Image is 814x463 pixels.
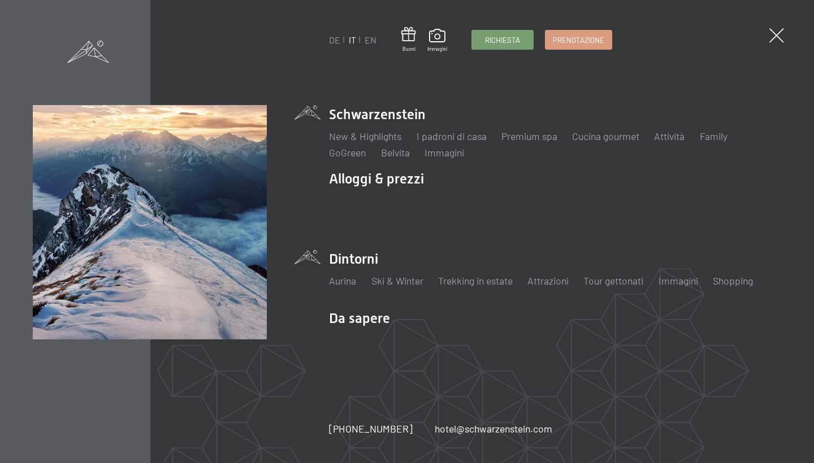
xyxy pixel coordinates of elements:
a: Immagini [425,146,464,159]
a: Richiesta [473,30,534,49]
span: [PHONE_NUMBER] [329,422,413,435]
a: Premium spa [501,130,557,142]
a: New & Highlights [329,130,401,142]
a: EN [365,34,376,45]
a: Aurina [329,274,356,287]
a: Attività [655,130,685,142]
a: IT [349,34,356,45]
a: Ski & Winter [371,274,423,287]
a: Attrazioni [527,274,569,287]
a: Cucina gourmet [572,130,639,142]
a: GoGreen [329,146,366,159]
a: Belvita [381,146,410,159]
span: Buoni [401,46,416,53]
a: Family [700,130,728,142]
a: I padroni di casa [417,130,487,142]
span: Prenotazione [553,35,604,45]
span: Immagini [427,46,447,53]
a: Prenotazione [545,30,612,49]
a: Immagini [427,29,447,53]
a: [PHONE_NUMBER] [329,422,413,436]
a: Trekking in estate [438,274,513,287]
a: DE [329,34,340,45]
a: Buoni [401,27,416,53]
a: hotel@schwarzenstein.com [435,422,552,436]
span: Richiesta [486,35,521,45]
a: Tour gettonati [584,274,644,287]
a: Shopping [713,274,754,287]
a: Immagini [659,274,698,287]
